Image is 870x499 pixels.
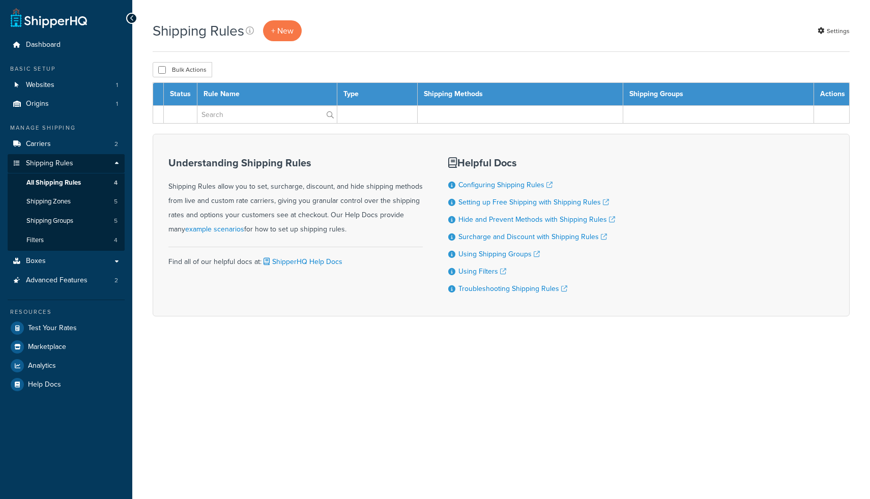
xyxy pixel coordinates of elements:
[818,24,850,38] a: Settings
[26,236,44,245] span: Filters
[114,236,118,245] span: 4
[448,157,615,168] h3: Helpful Docs
[116,81,118,90] span: 1
[28,324,77,333] span: Test Your Rates
[8,135,125,154] a: Carriers 2
[8,271,125,290] a: Advanced Features 2
[26,217,73,225] span: Shipping Groups
[458,231,607,242] a: Surcharge and Discount with Shipping Rules
[26,257,46,266] span: Boxes
[8,319,125,337] a: Test Your Rates
[458,180,553,190] a: Configuring Shipping Rules
[26,100,49,108] span: Origins
[26,159,73,168] span: Shipping Rules
[337,83,418,106] th: Type
[8,76,125,95] a: Websites 1
[28,343,66,351] span: Marketplace
[8,212,125,230] li: Shipping Groups
[458,283,567,294] a: Troubleshooting Shipping Rules
[26,197,71,206] span: Shipping Zones
[8,124,125,132] div: Manage Shipping
[8,95,125,113] a: Origins 1
[114,140,118,149] span: 2
[28,380,61,389] span: Help Docs
[458,266,506,277] a: Using Filters
[8,212,125,230] a: Shipping Groups 5
[26,276,88,285] span: Advanced Features
[114,179,118,187] span: 4
[8,338,125,356] a: Marketplace
[814,83,850,106] th: Actions
[8,231,125,250] li: Filters
[263,20,302,41] a: + New
[168,157,423,168] h3: Understanding Shipping Rules
[8,192,125,211] li: Shipping Zones
[8,375,125,394] a: Help Docs
[8,76,125,95] li: Websites
[185,224,244,234] a: example scenarios
[8,252,125,271] a: Boxes
[8,154,125,173] a: Shipping Rules
[153,21,244,41] h1: Shipping Rules
[116,100,118,108] span: 1
[153,62,212,77] button: Bulk Actions
[114,197,118,206] span: 5
[26,41,61,49] span: Dashboard
[271,25,294,37] span: + New
[458,249,540,259] a: Using Shipping Groups
[8,173,125,192] li: All Shipping Rules
[458,197,609,208] a: Setting up Free Shipping with Shipping Rules
[26,140,51,149] span: Carriers
[8,154,125,251] li: Shipping Rules
[458,214,615,225] a: Hide and Prevent Methods with Shipping Rules
[168,247,423,269] div: Find all of our helpful docs at:
[114,276,118,285] span: 2
[26,179,81,187] span: All Shipping Rules
[8,192,125,211] a: Shipping Zones 5
[11,8,87,28] a: ShipperHQ Home
[8,65,125,73] div: Basic Setup
[623,83,814,106] th: Shipping Groups
[164,83,197,106] th: Status
[417,83,623,106] th: Shipping Methods
[8,36,125,54] a: Dashboard
[8,135,125,154] li: Carriers
[8,357,125,375] a: Analytics
[8,308,125,316] div: Resources
[8,271,125,290] li: Advanced Features
[168,157,423,237] div: Shipping Rules allow you to set, surcharge, discount, and hide shipping methods from live and cus...
[28,362,56,370] span: Analytics
[8,95,125,113] li: Origins
[114,217,118,225] span: 5
[262,256,342,267] a: ShipperHQ Help Docs
[26,81,54,90] span: Websites
[8,231,125,250] a: Filters 4
[197,83,337,106] th: Rule Name
[197,106,337,123] input: Search
[8,173,125,192] a: All Shipping Rules 4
